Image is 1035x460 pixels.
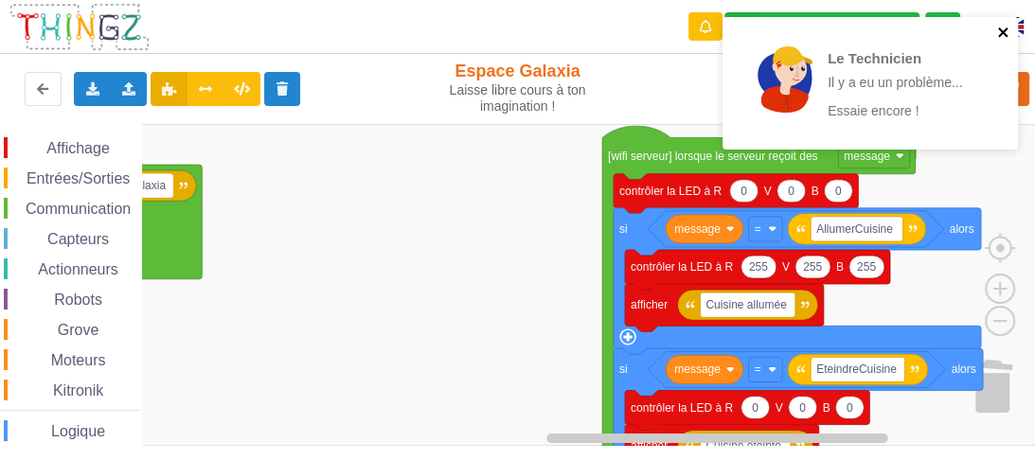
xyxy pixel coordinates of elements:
[9,2,151,52] img: thingz_logo.png
[674,222,721,236] text: message
[50,382,106,398] span: Kitronik
[752,400,758,414] text: 0
[788,184,794,197] text: 0
[803,260,822,274] text: 255
[741,184,747,197] text: 0
[828,48,975,68] p: Le Technicien
[776,400,783,414] text: V
[55,322,102,338] span: Grove
[755,222,761,236] text: =
[619,363,628,376] text: si
[24,170,133,186] span: Entrées/Sorties
[631,438,668,451] text: afficher
[705,298,787,311] text: Cuisine allumée
[130,179,166,192] text: galaxia
[816,222,893,236] text: AllumerCuisine
[764,184,772,197] text: V
[823,400,830,414] text: B
[23,201,134,217] span: Communication
[950,222,974,236] text: alors
[847,400,853,414] text: 0
[724,12,919,42] div: Ta base fonctionne bien !
[674,363,721,376] text: message
[45,231,112,247] span: Capteurs
[35,261,121,277] span: Actionneurs
[997,25,1010,43] button: close
[631,260,733,274] text: contrôler la LED à R
[835,184,842,197] text: 0
[433,82,603,115] div: Laisse libre cours à ton imagination !
[631,298,668,311] text: afficher
[749,260,768,274] text: 255
[816,363,897,376] text: EteindreCuisine
[619,184,722,197] text: contrôler la LED à R
[44,140,112,156] span: Affichage
[828,101,975,120] p: Essaie encore !
[952,363,976,376] text: alors
[812,184,819,197] text: B
[857,260,876,274] text: 255
[433,61,603,115] div: Espace Galaxia
[705,438,781,451] text: Cuisine éteinte
[51,292,105,308] span: Robots
[631,400,733,414] text: contrôler la LED à R
[608,149,817,162] text: [wifi serveur] lorsque le serveur reçoit des
[836,260,844,274] text: B
[828,73,975,92] p: Il y a eu un problème...
[755,363,761,376] text: =
[48,423,108,439] span: Logique
[619,222,628,236] text: si
[782,260,790,274] text: V
[48,352,109,368] span: Moteurs
[799,400,806,414] text: 0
